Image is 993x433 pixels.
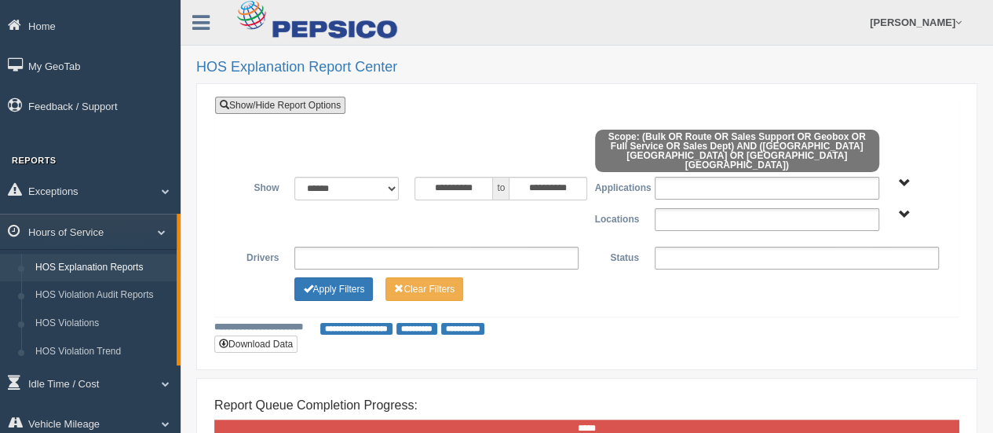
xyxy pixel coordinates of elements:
a: HOS Violation Trend [28,338,177,366]
h2: HOS Explanation Report Center [196,60,977,75]
a: HOS Violation Audit Reports [28,281,177,310]
a: Show/Hide Report Options [215,97,345,114]
label: Locations [587,208,647,227]
h4: Report Queue Completion Progress: [214,398,959,413]
a: HOS Explanation Reports [28,254,177,282]
a: HOS Violations [28,310,177,338]
button: Change Filter Options [385,277,463,301]
button: Download Data [214,336,298,353]
label: Status [586,247,646,266]
label: Show [227,177,287,196]
span: to [493,177,509,200]
button: Change Filter Options [294,277,373,301]
label: Drivers [227,247,287,266]
span: Scope: (Bulk OR Route OR Sales Support OR Geobox OR Full Service OR Sales Dept) AND ([GEOGRAPHIC_... [595,130,879,172]
label: Applications [586,177,646,196]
